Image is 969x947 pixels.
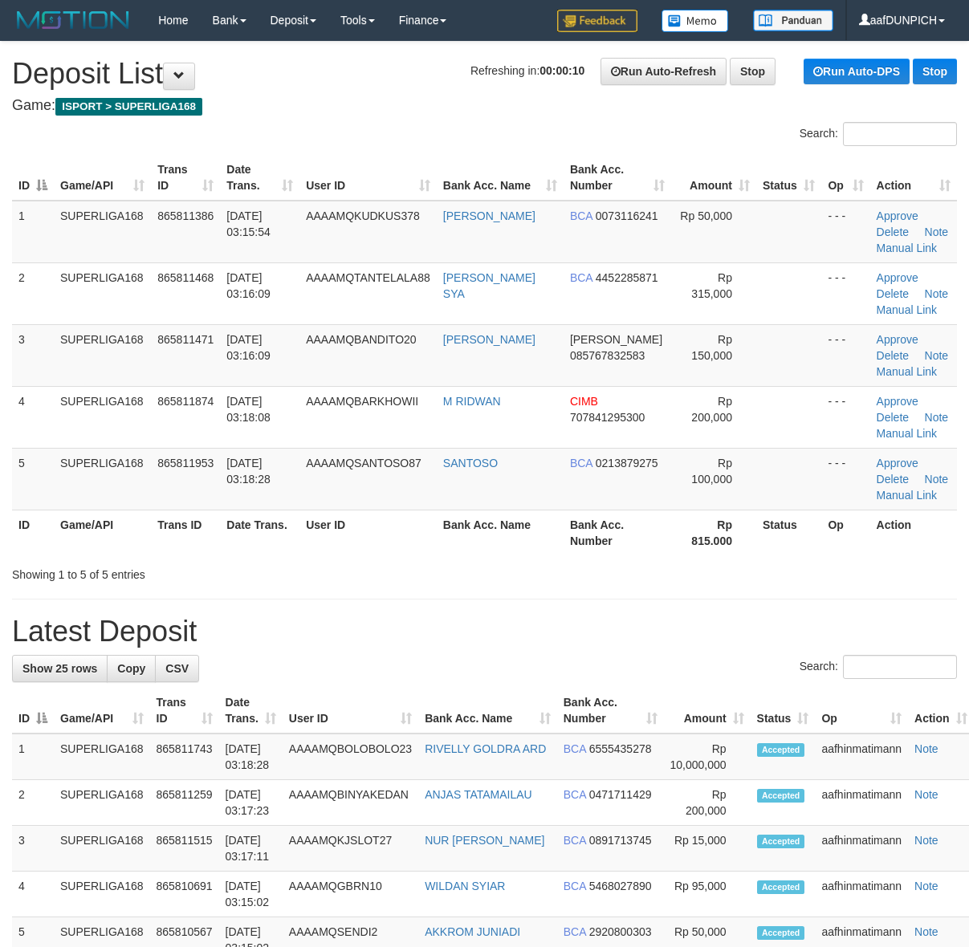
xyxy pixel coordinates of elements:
[117,662,145,675] span: Copy
[589,834,652,847] span: Copy 0891713745 to clipboard
[437,155,564,201] th: Bank Acc. Name: activate to sort column ascending
[12,734,54,780] td: 1
[564,788,586,801] span: BCA
[219,734,283,780] td: [DATE] 03:18:28
[925,287,949,300] a: Note
[877,226,909,238] a: Delete
[570,457,592,469] span: BCA
[12,201,54,263] td: 1
[664,688,751,734] th: Amount: activate to sort column ascending
[151,155,220,201] th: Trans ID: activate to sort column ascending
[877,489,938,502] a: Manual Link
[925,411,949,424] a: Note
[815,780,908,826] td: aafhinmatimann
[12,155,54,201] th: ID: activate to sort column descending
[815,734,908,780] td: aafhinmatimann
[54,262,151,324] td: SUPERLIGA168
[804,59,910,84] a: Run Auto-DPS
[601,58,727,85] a: Run Auto-Refresh
[12,872,54,917] td: 4
[913,59,957,84] a: Stop
[815,826,908,872] td: aafhinmatimann
[821,201,869,263] td: - - -
[570,395,598,408] span: CIMB
[757,743,805,757] span: Accepted
[12,780,54,826] td: 2
[877,365,938,378] a: Manual Link
[539,64,584,77] strong: 00:00:10
[54,826,150,872] td: SUPERLIGA168
[226,457,271,486] span: [DATE] 03:18:28
[877,457,918,469] a: Approve
[877,395,918,408] a: Approve
[306,271,430,284] span: AAAAMQTANTELALA88
[914,742,938,755] a: Note
[54,155,151,201] th: Game/API: activate to sort column ascending
[150,780,219,826] td: 865811259
[596,457,658,469] span: Copy 0213879275 to clipboard
[757,880,805,894] span: Accepted
[691,395,732,424] span: Rp 200,000
[12,8,134,32] img: MOTION_logo.png
[757,835,805,848] span: Accepted
[589,742,652,755] span: Copy 6555435278 to clipboard
[54,386,151,448] td: SUPERLIGA168
[589,925,652,938] span: Copy 2920800303 to clipboard
[662,10,729,32] img: Button%20Memo.svg
[821,324,869,386] td: - - -
[219,688,283,734] th: Date Trans.: activate to sort column ascending
[800,122,957,146] label: Search:
[756,510,821,555] th: Status
[150,688,219,734] th: Trans ID: activate to sort column ascending
[306,395,418,408] span: AAAAMQBARKHOWII
[425,925,520,938] a: AKKROM JUNIADI
[671,510,756,555] th: Rp 815.000
[283,780,418,826] td: AAAAMQBINYAKEDAN
[691,271,732,300] span: Rp 315,000
[151,510,220,555] th: Trans ID
[925,226,949,238] a: Note
[306,209,420,222] span: AAAAMQKUDKUS378
[664,872,751,917] td: Rp 95,000
[664,780,751,826] td: Rp 200,000
[219,780,283,826] td: [DATE] 03:17:23
[877,411,909,424] a: Delete
[12,655,108,682] a: Show 25 rows
[870,155,957,201] th: Action: activate to sort column ascending
[870,510,957,555] th: Action
[157,395,214,408] span: 865811874
[877,271,918,284] a: Approve
[12,560,392,583] div: Showing 1 to 5 of 5 entries
[757,926,805,940] span: Accepted
[226,395,271,424] span: [DATE] 03:18:08
[157,271,214,284] span: 865811468
[691,333,732,362] span: Rp 150,000
[54,872,150,917] td: SUPERLIGA168
[564,742,586,755] span: BCA
[155,655,199,682] a: CSV
[107,655,156,682] a: Copy
[299,510,437,555] th: User ID
[443,457,498,469] a: SANTOSO
[821,262,869,324] td: - - -
[165,662,189,675] span: CSV
[22,662,97,675] span: Show 25 rows
[157,457,214,469] span: 865811953
[418,688,557,734] th: Bank Acc. Name: activate to sort column ascending
[589,880,652,892] span: Copy 5468027890 to clipboard
[425,788,532,801] a: ANJAS TATAMAILAU
[12,58,957,90] h1: Deposit List
[157,333,214,346] span: 865811471
[821,448,869,510] td: - - -
[877,473,909,486] a: Delete
[12,324,54,386] td: 3
[299,155,437,201] th: User ID: activate to sort column ascending
[800,655,957,679] label: Search:
[570,411,645,424] span: Copy 707841295300 to clipboard
[557,10,637,32] img: Feedback.jpg
[564,880,586,892] span: BCA
[570,271,592,284] span: BCA
[925,349,949,362] a: Note
[564,925,586,938] span: BCA
[877,427,938,440] a: Manual Link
